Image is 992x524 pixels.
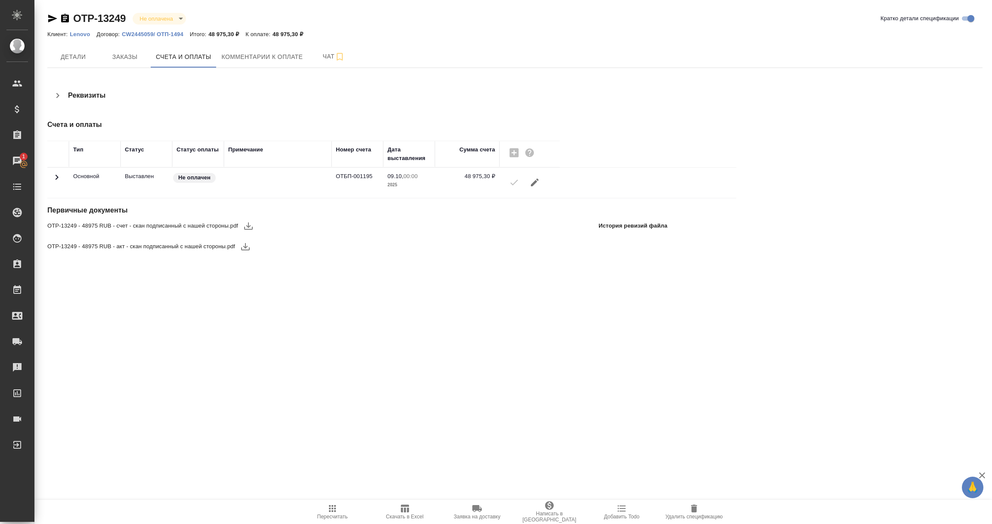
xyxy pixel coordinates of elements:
span: 1 [17,152,30,161]
button: Не оплачена [137,15,175,22]
p: 48 975,30 ₽ [273,31,310,37]
a: 1 [2,150,32,172]
button: Скопировать ссылку для ЯМессенджера [47,13,58,24]
h4: Реквизиты [68,90,105,101]
p: 00:00 [403,173,418,179]
p: CW2445059/ ОТП-1494 [122,31,190,37]
p: Договор: [96,31,122,37]
div: Дата выставления [387,145,431,163]
p: К оплате: [245,31,273,37]
h4: Счета и оплаты [47,120,671,130]
a: OTP-13249 [73,12,126,24]
a: Lenovo [70,30,96,37]
p: История ревизий файла [598,222,667,230]
div: Статус [125,145,144,154]
p: Не оплачен [178,173,211,182]
p: Клиент: [47,31,70,37]
button: Редактировать [524,172,545,193]
button: 🙏 [962,477,983,498]
div: Не оплачена [133,13,186,25]
span: Счета и оплаты [156,52,211,62]
h4: Первичные документы [47,205,671,216]
div: Статус оплаты [177,145,219,154]
p: Все изменения в спецификации заблокированы [125,172,168,181]
span: OTP-13249 - 48975 RUB - счет - скан подписанный с нашей стороны.pdf [47,222,238,230]
span: Чат [313,51,354,62]
span: 🙏 [965,478,980,496]
span: Кратко детали спецификации [880,14,959,23]
div: Номер счета [336,145,371,154]
td: ОТБП-001195 [332,168,383,198]
div: Тип [73,145,84,154]
p: 48 975,30 ₽ [208,31,245,37]
p: Итого: [190,31,208,37]
svg: Подписаться [335,52,345,62]
p: Lenovo [70,31,96,37]
span: Заказы [104,52,146,62]
p: 09.10, [387,173,403,179]
td: Основной [69,168,121,198]
a: CW2445059/ ОТП-1494 [122,30,190,37]
div: Сумма счета [459,145,495,154]
span: Детали [53,52,94,62]
span: Комментарии к оплате [222,52,303,62]
span: Toggle Row Expanded [52,177,62,184]
span: OTP-13249 - 48975 RUB - акт - скан подписанный с нашей стороны.pdf [47,242,235,251]
div: Примечание [228,145,263,154]
p: 2025 [387,181,431,189]
button: Скопировать ссылку [60,13,70,24]
td: 48 975,30 ₽ [435,168,499,198]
